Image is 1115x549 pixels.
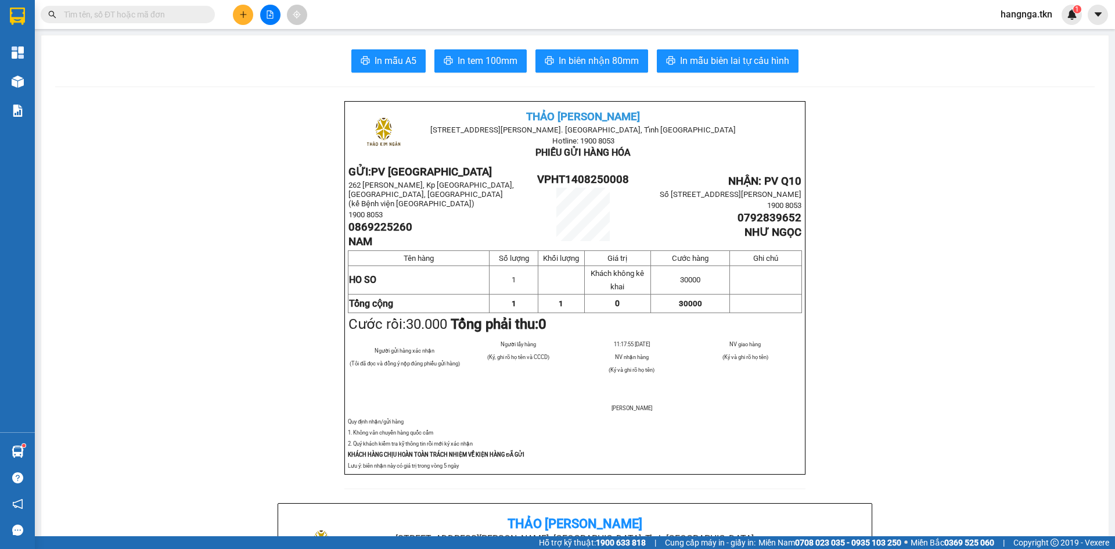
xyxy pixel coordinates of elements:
span: 0792839652 [738,211,801,224]
span: NV nhận hàng [615,354,649,360]
span: 0 [538,316,546,332]
span: file-add [266,10,274,19]
span: 2. Quý khách kiểm tra kỹ thông tin rồi mới ký xác nhận [348,440,473,447]
span: Cung cấp máy in - giấy in: [665,536,756,549]
span: search [48,10,56,19]
span: 1 [1075,5,1079,13]
button: aim [287,5,307,25]
span: Khách không kê khai [591,269,644,291]
span: 1 [512,275,516,284]
b: Thảo [PERSON_NAME] [508,516,642,531]
span: 262 [PERSON_NAME], Kp [GEOGRAPHIC_DATA], [GEOGRAPHIC_DATA], [GEOGRAPHIC_DATA] (kế Bệnh viện [GEOG... [348,181,514,208]
span: printer [444,56,453,67]
span: [STREET_ADDRESS][PERSON_NAME]. [GEOGRAPHIC_DATA], Tỉnh [GEOGRAPHIC_DATA] [430,125,736,134]
span: Khối lượng [543,254,579,263]
span: 1 [512,299,516,308]
span: question-circle [12,472,23,483]
span: printer [361,56,370,67]
span: plus [239,10,247,19]
button: plus [233,5,253,25]
span: Hỗ trợ kỹ thuật: [539,536,646,549]
span: printer [545,56,554,67]
span: Miền Nam [758,536,901,549]
span: NHƯ NGỌC [744,226,801,239]
span: PHIẾU GỬI HÀNG HÓA [535,147,631,158]
strong: GỬI: [348,166,492,178]
button: printerIn biên nhận 80mm [535,49,648,73]
span: VPHT1408250008 [537,173,629,186]
span: [PERSON_NAME] [612,405,652,411]
span: THẢO [PERSON_NAME] [526,110,640,123]
span: Người gửi hàng xác nhận [375,347,434,354]
span: caret-down [1093,9,1103,20]
button: file-add [260,5,280,25]
strong: KHÁCH HÀNG CHỊU HOÀN TOÀN TRÁCH NHIỆM VỀ KIỆN HÀNG ĐÃ GỬI [348,451,524,458]
img: solution-icon [12,105,24,117]
span: | [654,536,656,549]
span: aim [293,10,301,19]
span: 30000 [680,275,700,284]
img: warehouse-icon [12,446,24,458]
img: logo-vxr [10,8,25,25]
button: printerIn mẫu biên lai tự cấu hình [657,49,799,73]
button: printerIn mẫu A5 [351,49,426,73]
strong: 0708 023 035 - 0935 103 250 [795,538,901,547]
span: 1. Không vân chuyển hàng quốc cấm [348,429,433,436]
span: NV giao hàng [729,341,761,347]
span: PV [GEOGRAPHIC_DATA] [371,166,492,178]
span: 1900 8053 [348,210,383,219]
span: (Ký, ghi rõ họ tên và CCCD) [487,354,549,360]
span: 30000 [679,299,702,308]
span: In biên nhận 80mm [559,53,639,68]
span: In tem 100mm [458,53,517,68]
span: | [1003,536,1005,549]
sup: 1 [1073,5,1081,13]
img: logo [355,105,412,163]
span: Giá trị [607,254,627,263]
span: notification [12,498,23,509]
span: HO SO [349,274,376,285]
span: copyright [1051,539,1059,547]
span: Cước rồi: [348,316,546,332]
span: NHẬN: PV Q10 [728,175,801,188]
span: Quy định nhận/gửi hàng [348,418,404,425]
span: Ghi chú [753,254,778,263]
button: caret-down [1088,5,1108,25]
span: 1900 8053 [767,201,801,210]
img: icon-new-feature [1067,9,1077,20]
span: hangnga.tkn [991,7,1062,21]
span: In mẫu biên lai tự cấu hình [680,53,789,68]
img: dashboard-icon [12,46,24,59]
span: (Ký và ghi rõ họ tên) [722,354,768,360]
strong: 0369 525 060 [944,538,994,547]
span: In mẫu A5 [375,53,416,68]
span: Số [STREET_ADDRESS][PERSON_NAME] [660,190,801,199]
span: 0 [615,299,620,308]
span: Cước hàng [672,254,708,263]
span: NAM [348,235,372,248]
span: 0869225260 [348,221,412,234]
span: Miền Bắc [911,536,994,549]
span: message [12,525,23,536]
sup: 1 [22,444,26,447]
span: Người lấy hàng [501,341,536,347]
button: printerIn tem 100mm [434,49,527,73]
strong: 1900 633 818 [596,538,646,547]
span: Lưu ý: biên nhận này có giá trị trong vòng 5 ngày [348,462,459,469]
span: Hotline: 1900 8053 [552,137,614,145]
li: [STREET_ADDRESS][PERSON_NAME]. [GEOGRAPHIC_DATA], Tỉnh [GEOGRAPHIC_DATA] [386,532,763,546]
span: Tên hàng [404,254,434,263]
span: printer [666,56,675,67]
span: (Tôi đã đọc và đồng ý nộp đúng phiếu gửi hàng) [350,360,460,367]
input: Tìm tên, số ĐT hoặc mã đơn [64,8,201,21]
strong: Tổng phải thu: [451,316,546,332]
span: Số lượng [499,254,529,263]
span: ⚪️ [904,540,908,545]
span: 11:17:55 [DATE] [614,341,650,347]
span: 30.000 [406,316,447,332]
strong: Tổng cộng [349,298,393,309]
span: (Ký và ghi rõ họ tên) [609,367,654,373]
img: warehouse-icon [12,76,24,88]
span: 1 [559,299,563,308]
